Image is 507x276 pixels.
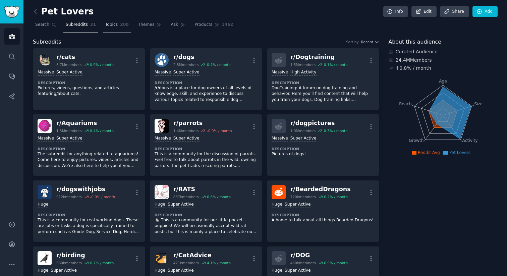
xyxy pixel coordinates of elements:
[33,114,145,176] a: Aquariumsr/Aquariums1.5Mmembers0.4% / monthMassiveSuper ActiveDescriptionThe subreddit for anythi...
[383,6,408,17] a: Info
[207,62,231,67] div: 0.4 % / month
[90,62,114,67] div: 0.9 % / month
[33,180,145,242] a: dogswithjobsr/dogswithjobs912kmembers-0.0% / monthHugeDescriptionThis is a community for real wor...
[207,261,231,265] div: 4.1 % / month
[155,80,258,85] dt: Description
[56,195,82,199] div: 912k members
[56,62,82,67] div: 8.7M members
[173,69,200,76] div: Super Active
[290,195,316,199] div: 720k members
[449,150,471,155] span: Pet Lovers
[207,195,231,199] div: 0.6 % / month
[439,79,447,84] tspan: Age
[324,195,348,199] div: 0.2 % / month
[290,135,317,142] div: Super Active
[171,22,178,28] span: Ask
[207,128,232,133] div: -0.0 % / month
[155,85,258,103] p: /r/dogs is a place for dog owners of all levels of knowledge, skill, and experience to discuss va...
[155,147,258,151] dt: Description
[155,119,169,133] img: parrots
[38,69,54,76] div: Massive
[173,128,199,133] div: 1.4M members
[285,202,311,208] div: Super Active
[150,48,262,110] a: dogsr/dogs2.8Mmembers0.4% / monthMassiveSuper ActiveDescription/r/dogs is a place for dog owners ...
[462,138,477,143] tspan: Activity
[173,119,232,127] div: r/ parrots
[290,119,348,127] div: r/ dogpictures
[138,22,155,28] span: Themes
[411,6,437,17] a: Edit
[389,57,498,64] div: 24.4M Members
[150,180,262,242] a: RATSr/RATS837kmembers0.6% / monthHugeSuper ActiveDescription🐁 This is a community for our little ...
[272,268,282,274] div: Huge
[272,213,375,217] dt: Description
[272,217,375,223] p: A home to talk about all things Bearded Dragons!
[38,135,54,142] div: Massive
[38,202,48,208] div: Huge
[38,147,140,151] dt: Description
[38,119,52,133] img: Aquariums
[290,251,348,260] div: r/ DOG
[105,22,118,28] span: Topics
[51,268,77,274] div: Super Active
[173,135,200,142] div: Super Active
[474,101,483,106] tspan: Size
[285,268,311,274] div: Super Active
[38,268,48,274] div: Huge
[56,135,82,142] div: Super Active
[90,261,114,265] div: 0.7 % / month
[155,53,169,67] img: dogs
[168,268,194,274] div: Super Active
[192,19,235,33] a: Products1462
[155,213,258,217] dt: Description
[399,101,412,106] tspan: Reach
[389,38,441,46] span: About this audience
[33,6,94,17] h2: Pet Lovers
[90,22,96,28] span: 31
[290,62,316,67] div: 1.5M members
[4,6,19,18] img: GummySearch logo
[150,114,262,176] a: parrotsr/parrots1.4Mmembers-0.0% / monthMassiveSuper ActiveDescriptionThis is a community for the...
[418,150,440,155] span: Reddit Avg
[120,22,129,28] span: 200
[66,22,88,28] span: Subreddits
[35,22,49,28] span: Search
[290,261,316,265] div: 460k members
[103,19,131,33] a: Topics200
[361,40,379,44] button: Recent
[168,202,194,208] div: Super Active
[56,53,114,61] div: r/ cats
[324,261,348,265] div: 0.9 % / month
[267,48,379,110] a: r/Dogtraining1.5Mmembers0.1% / monthMassiveHigh ActivityDescriptionDogTraining: A forum on dog tr...
[272,202,282,208] div: Huge
[272,135,288,142] div: Massive
[346,40,359,44] div: Sort by
[63,19,98,33] a: Subreddits31
[396,65,431,72] div: ↑ 0.8 % / month
[173,251,231,260] div: r/ CatAdvice
[173,62,199,67] div: 2.8M members
[38,80,140,85] dt: Description
[33,48,145,110] a: catsr/cats8.7Mmembers0.9% / monthMassiveSuper ActiveDescriptionPictures, videos, questions, and a...
[194,22,212,28] span: Products
[38,53,52,67] img: cats
[56,251,114,260] div: r/ birding
[361,40,373,44] span: Recent
[272,147,375,151] dt: Description
[155,69,171,76] div: Massive
[222,22,233,28] span: 1462
[56,128,82,133] div: 1.5M members
[272,185,286,199] img: BeardedDragons
[155,185,169,199] img: RATS
[155,217,258,235] p: 🐁 This is a community for our little pocket puppies! We will occasionally accept wild rat posts, ...
[290,53,348,61] div: r/ Dogtraining
[290,185,351,194] div: r/ BeardedDragons
[38,151,140,169] p: The subreddit for anything related to aquariums! Come here to enjoy pictures, videos, articles an...
[38,217,140,235] p: This is a community for real working dogs. These are jobs or tasks a dog is specifically trained ...
[56,261,82,265] div: 660k members
[267,114,379,176] a: r/dogpictures1.0Mmembers0.3% / monthMassiveSuper ActiveDescriptionPictures of dogs!
[173,53,231,61] div: r/ dogs
[290,69,317,76] div: High Activity
[90,195,115,199] div: -0.0 % / month
[173,185,231,194] div: r/ RATS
